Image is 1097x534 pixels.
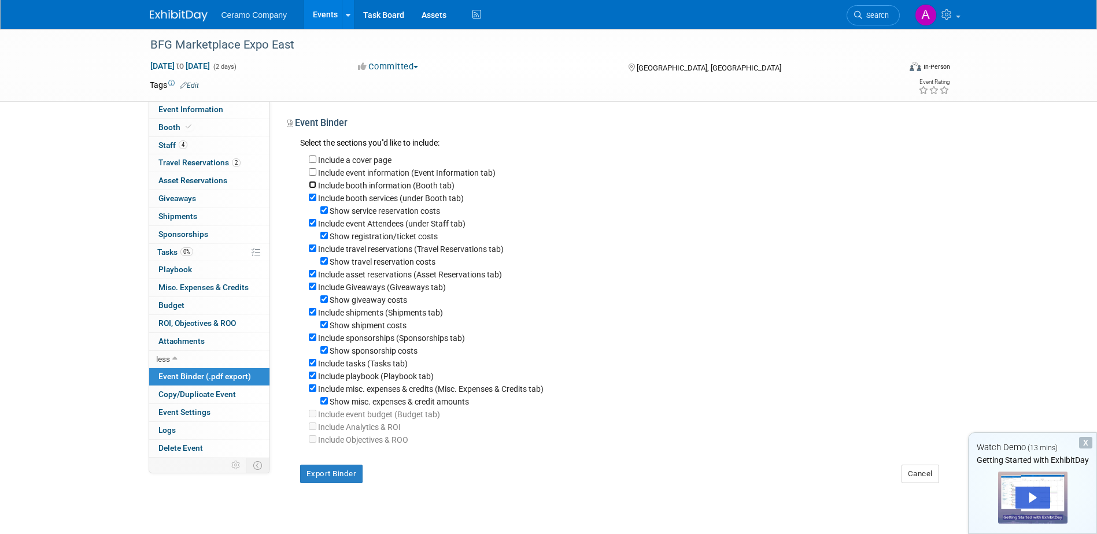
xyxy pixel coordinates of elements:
span: Copy/Duplicate Event [158,390,236,399]
button: Cancel [902,465,939,483]
label: Your ExhibitDay workspace does not have access to Budgeting. [318,410,440,419]
span: [DATE] [DATE] [150,61,210,71]
div: BFG Marketplace Expo East [146,35,882,55]
div: Dismiss [1079,437,1092,448]
a: Logs [149,422,269,439]
label: Include travel reservations (Travel Reservations tab) [318,244,504,254]
a: Event Binder (.pdf export) [149,368,269,385]
span: Budget [158,301,184,310]
label: Include shipments (Shipments tab) [318,308,443,317]
a: Event Settings [149,404,269,421]
a: Travel Reservations2 [149,154,269,172]
span: ROI, Objectives & ROO [158,318,236,328]
input: Your ExhibitDay workspace does not have access to Analytics and ROI. [309,422,316,430]
a: Playbook [149,261,269,279]
button: Export Binder [300,465,363,483]
span: Misc. Expenses & Credits [158,283,249,292]
a: Staff4 [149,137,269,154]
span: (13 mins) [1028,444,1058,452]
a: Sponsorships [149,226,269,243]
span: less [156,354,170,364]
i: Booth reservation complete [186,124,191,130]
span: Sponsorships [158,229,208,239]
td: Toggle Event Tabs [246,458,269,473]
a: Budget [149,297,269,314]
span: Attachments [158,336,205,346]
div: Event Binder [287,117,939,133]
td: Tags [150,79,199,91]
a: Edit [180,81,199,90]
span: Event Settings [158,407,210,417]
label: Include Giveaways (Giveaways tab) [318,283,446,292]
a: Giveaways [149,190,269,207]
span: Search [862,11,889,20]
span: Travel Reservations [158,158,241,167]
input: Your ExhibitDay workspace does not have access to Analytics and ROI. [309,435,316,443]
label: Show misc. expenses & credit amounts [330,397,469,406]
span: 0% [180,247,193,256]
label: Your ExhibitDay workspace does not have access to Analytics and ROI. [318,422,401,432]
span: Staff [158,140,187,150]
label: Show sponsorship costs [330,346,418,355]
a: Event Information [149,101,269,118]
span: Asset Reservations [158,176,227,185]
span: Ceramo Company [221,10,287,20]
label: Your ExhibitDay workspace does not have access to Analytics and ROI. [318,435,408,444]
img: Format-Inperson.png [910,62,921,71]
span: Shipments [158,212,197,221]
a: Attachments [149,333,269,350]
span: Event Information [158,105,223,114]
a: Tasks0% [149,244,269,261]
input: Your ExhibitDay workspace does not have access to Budgeting. [309,410,316,417]
a: Misc. Expenses & Credits [149,279,269,296]
img: ExhibitDay [150,10,208,21]
div: Select the sections you''d like to include: [300,137,939,150]
label: Include asset reservations (Asset Reservations tab) [318,270,502,279]
label: Show travel reservation costs [330,257,435,266]
label: Include sponsorships (Sponsorships tab) [318,333,465,343]
label: Show giveaway costs [330,295,407,305]
img: April Rockett [915,4,937,26]
label: Include booth information (Booth tab) [318,181,455,190]
div: Getting Started with ExhibitDay [969,454,1096,466]
button: Committed [354,61,423,73]
label: Include booth services (under Booth tab) [318,194,464,203]
a: Search [847,5,900,25]
span: to [175,61,186,71]
span: Tasks [157,247,193,257]
label: Include a cover page [318,155,391,165]
span: Booth [158,123,194,132]
a: Shipments [149,208,269,225]
label: Include playbook (Playbook tab) [318,372,434,381]
a: Asset Reservations [149,172,269,190]
div: Play [1015,487,1050,509]
span: Playbook [158,265,192,274]
div: Event Rating [918,79,950,85]
label: Show shipment costs [330,321,407,330]
div: In-Person [923,62,950,71]
span: Event Binder (.pdf export) [158,372,251,381]
span: Logs [158,425,176,435]
a: Delete Event [149,440,269,457]
span: 2 [232,158,241,167]
label: Show registration/ticket costs [330,232,438,241]
a: Copy/Duplicate Event [149,386,269,403]
span: (2 days) [212,63,237,71]
div: Watch Demo [969,442,1096,454]
label: Show service reservation costs [330,206,440,216]
div: Event Format [832,60,951,77]
a: less [149,351,269,368]
span: [GEOGRAPHIC_DATA], [GEOGRAPHIC_DATA] [637,64,781,72]
span: 4 [179,140,187,149]
label: Include event information (Event Information tab) [318,168,496,177]
label: Include misc. expenses & credits (Misc. Expenses & Credits tab) [318,384,544,394]
td: Personalize Event Tab Strip [226,458,246,473]
label: Include tasks (Tasks tab) [318,359,408,368]
a: Booth [149,119,269,136]
label: Include event Attendees (under Staff tab) [318,219,466,228]
a: ROI, Objectives & ROO [149,315,269,332]
span: Delete Event [158,443,203,453]
span: Giveaways [158,194,196,203]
